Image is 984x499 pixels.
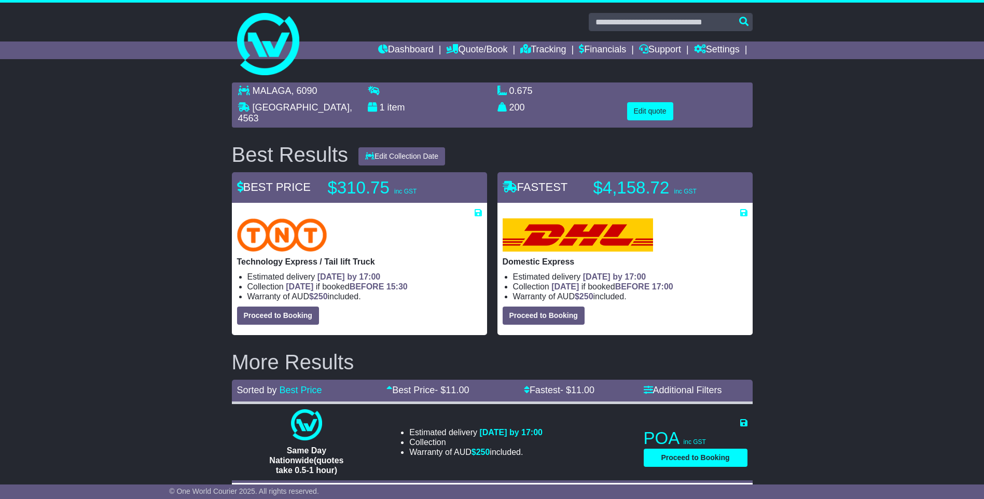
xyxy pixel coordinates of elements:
span: FASTEST [503,181,568,193]
button: Proceed to Booking [237,307,319,325]
span: Same Day Nationwide(quotes take 0.5-1 hour) [269,446,343,475]
a: Settings [694,41,740,59]
a: Best Price [280,385,322,395]
li: Collection [409,437,543,447]
img: TNT Domestic: Technology Express / Tail lift Truck [237,218,327,252]
span: $ [575,292,593,301]
a: Fastest- $11.00 [524,385,594,395]
li: Collection [247,282,482,292]
a: Financials [579,41,626,59]
button: Edit Collection Date [358,147,445,165]
p: $4,158.72 [593,177,723,198]
img: DHL: Domestic Express [503,218,653,252]
span: if booked [551,282,673,291]
a: Dashboard [378,41,434,59]
span: 17:00 [652,282,673,291]
li: Estimated delivery [247,272,482,282]
span: item [387,102,405,113]
li: Warranty of AUD included. [247,292,482,301]
a: Support [639,41,681,59]
span: 200 [509,102,525,113]
span: - $ [435,385,469,395]
span: © One World Courier 2025. All rights reserved. [169,487,319,495]
div: Best Results [227,143,354,166]
p: $310.75 [328,177,458,198]
a: Best Price- $11.00 [386,385,469,395]
p: Domestic Express [503,257,747,267]
a: Additional Filters [644,385,722,395]
li: Collection [513,282,747,292]
span: BEFORE [615,282,650,291]
span: 250 [579,292,593,301]
span: - $ [560,385,594,395]
span: $ [472,448,490,456]
span: if booked [286,282,407,291]
li: Warranty of AUD included. [409,447,543,457]
li: Estimated delivery [513,272,747,282]
button: Proceed to Booking [644,449,747,467]
span: BEFORE [350,282,384,291]
span: 0.675 [509,86,533,96]
span: inc GST [394,188,417,195]
span: 11.00 [571,385,594,395]
button: Edit quote [627,102,673,120]
span: 1 [380,102,385,113]
span: [DATE] by 17:00 [317,272,381,281]
span: 11.00 [446,385,469,395]
p: Technology Express / Tail lift Truck [237,257,482,267]
span: MALAGA [253,86,292,96]
span: [DATE] [286,282,313,291]
li: Estimated delivery [409,427,543,437]
span: , 6090 [292,86,317,96]
p: POA [644,428,747,449]
span: 250 [476,448,490,456]
button: Proceed to Booking [503,307,585,325]
span: Sorted by [237,385,277,395]
a: Quote/Book [446,41,507,59]
span: $ [309,292,328,301]
span: inc GST [684,438,706,446]
span: [DATE] by 17:00 [583,272,646,281]
span: , 4563 [238,102,352,124]
span: [GEOGRAPHIC_DATA] [253,102,350,113]
a: Tracking [520,41,566,59]
h2: More Results [232,351,753,373]
span: [DATE] [551,282,579,291]
li: Warranty of AUD included. [513,292,747,301]
img: One World Courier: Same Day Nationwide(quotes take 0.5-1 hour) [291,409,322,440]
span: BEST PRICE [237,181,311,193]
span: 15:30 [386,282,408,291]
span: [DATE] by 17:00 [479,428,543,437]
span: 250 [314,292,328,301]
span: inc GST [674,188,696,195]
